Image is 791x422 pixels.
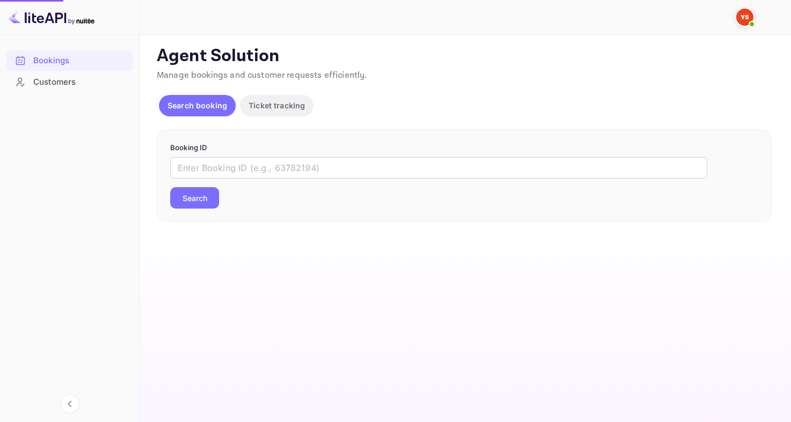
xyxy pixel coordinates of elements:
[60,394,79,413] button: Collapse navigation
[6,50,133,70] a: Bookings
[6,72,133,92] a: Customers
[9,9,95,26] img: LiteAPI logo
[170,157,707,179] input: Enter Booking ID (e.g., 63782194)
[736,9,753,26] img: Yandex Support
[170,143,758,153] p: Booking ID
[157,70,367,81] span: Manage bookings and customer requests efficiently.
[170,187,219,209] button: Search
[157,46,772,67] p: Agent Solution
[168,100,227,111] p: Search booking
[33,55,127,67] div: Bookings
[6,72,133,93] div: Customers
[249,100,305,111] p: Ticket tracking
[33,76,127,88] div: Customers
[6,50,133,71] div: Bookings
